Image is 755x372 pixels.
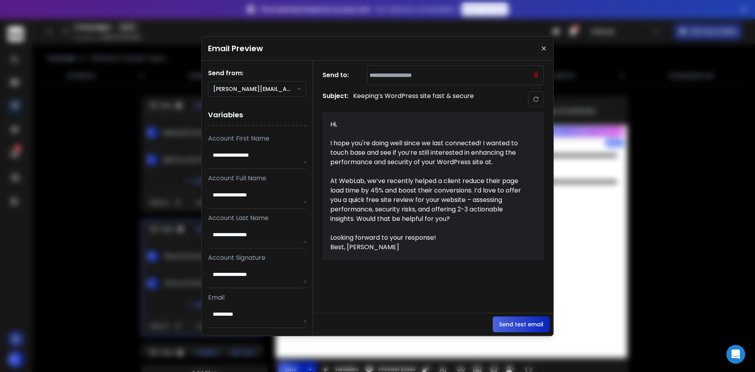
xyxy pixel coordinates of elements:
h1: Subject: [322,91,348,107]
p: Account Signature [208,253,306,263]
p: Account Last Name [208,213,306,223]
div: I hope you're doing well since we last connected! I wanted to touch base and see if you’re still ... [330,139,527,167]
div: Looking forward to your response! [330,233,527,242]
div: Best, [PERSON_NAME] [330,242,527,252]
h1: Send from: [208,68,306,78]
p: Email [208,293,306,302]
h1: Email Preview [208,43,263,54]
div: Open Intercom Messenger [726,345,745,364]
div: At WebLab, we’ve recently helped a client reduce their page load time by 45% and boost their conv... [330,176,527,224]
button: Send test email [493,316,550,332]
h1: Send to: [322,70,354,80]
p: Account First Name [208,134,306,143]
p: Keeping’s WordPress site fast & secure [353,91,474,107]
div: Hi, [330,120,527,129]
p: Account Full Name [208,174,306,183]
h1: Variables [208,105,306,126]
p: [PERSON_NAME][EMAIL_ADDRESS][DOMAIN_NAME] [213,85,297,93]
